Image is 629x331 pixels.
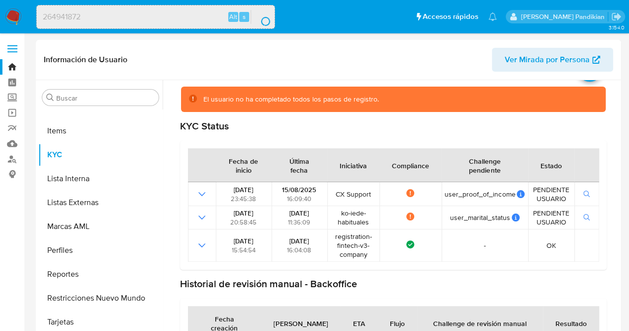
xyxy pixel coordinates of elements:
button: Buscar [46,94,54,102]
span: s [243,12,246,21]
button: Marcas AML [38,215,163,238]
input: Buscar usuario o caso... [37,10,274,23]
p: agostina.bazzano@mercadolibre.com [521,12,608,21]
button: Perfiles [38,238,163,262]
span: Accesos rápidos [423,11,478,22]
button: KYC [38,143,163,167]
button: Lista Interna [38,167,163,191]
button: Restricciones Nuevo Mundo [38,286,163,310]
span: Ver Mirada por Persona [505,48,590,72]
button: Ver Mirada por Persona [492,48,613,72]
h1: Información de Usuario [44,55,127,65]
button: Reportes [38,262,163,286]
input: Buscar [56,94,155,103]
button: Listas Externas [38,191,163,215]
button: search-icon [251,10,271,24]
span: Alt [229,12,237,21]
button: Items [38,119,163,143]
a: Notificaciones [488,12,497,21]
a: Salir [611,11,622,22]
